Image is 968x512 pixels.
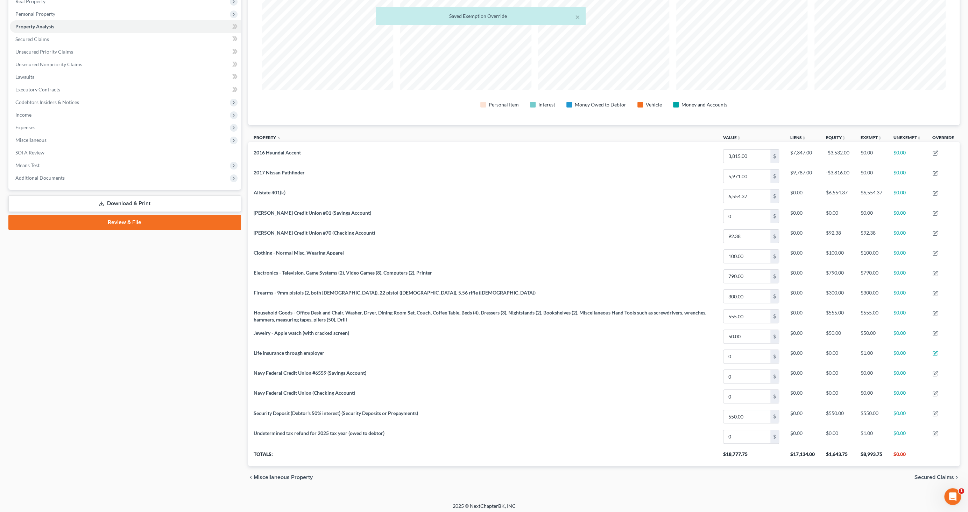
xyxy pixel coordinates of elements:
a: Unsecured Priority Claims [10,46,241,58]
td: $50.00 [820,326,855,346]
input: 0.00 [723,189,770,203]
td: $0.00 [888,306,927,326]
td: $0.00 [888,266,927,286]
span: Income [15,112,31,118]
td: $100.00 [820,246,855,266]
td: $1.00 [855,427,888,447]
input: 0.00 [723,230,770,243]
i: chevron_left [248,475,254,480]
div: $ [770,370,779,383]
input: 0.00 [723,210,770,223]
span: SOFA Review [15,150,44,155]
div: $ [770,410,779,423]
i: unfold_more [878,136,882,140]
td: $0.00 [785,346,820,366]
span: Life insurance through employer [254,350,324,356]
td: $790.00 [855,266,888,286]
td: $0.00 [785,186,820,206]
td: $0.00 [855,367,888,387]
a: Lawsuits [10,71,241,83]
span: Miscellaneous Property [254,475,313,480]
span: Secured Claims [914,475,954,480]
td: $0.00 [820,206,855,226]
a: Review & File [8,215,241,230]
th: $8,993.75 [855,447,888,466]
span: Lawsuits [15,74,34,80]
input: 0.00 [723,250,770,263]
td: $0.00 [888,326,927,346]
div: Interest [538,101,555,108]
div: $ [770,290,779,303]
td: $300.00 [820,286,855,306]
button: chevron_left Miscellaneous Property [248,475,313,480]
span: Household Goods - Office Desk and Chair, Washer, Dryer, Dining Room Set, Couch, Coffee Table, Bed... [254,310,706,323]
div: Personal Item [489,101,519,108]
td: $0.00 [888,246,927,266]
span: [PERSON_NAME] Credit Union #01 (Savings Account) [254,210,371,216]
td: $0.00 [888,146,927,166]
span: Miscellaneous [15,137,47,143]
span: Clothing - Normal Misc. Wearing Apparel [254,250,344,256]
td: $0.00 [888,346,927,366]
th: Totals: [248,447,718,466]
td: $0.00 [785,226,820,246]
input: 0.00 [723,310,770,323]
a: Equityunfold_more [826,135,846,140]
div: $ [770,270,779,283]
span: 2016 Hyundai Accent [254,150,301,155]
td: $0.00 [820,346,855,366]
span: Expenses [15,124,35,130]
div: $ [770,350,779,363]
span: Navy Federal Credit Union #6559 (Savings Account) [254,370,366,376]
th: $0.00 [888,447,927,466]
td: $0.00 [785,246,820,266]
input: 0.00 [723,330,770,343]
th: $18,777.75 [718,447,785,466]
td: $300.00 [855,286,888,306]
span: Secured Claims [15,36,49,42]
div: Money Owed to Debtor [575,101,626,108]
input: 0.00 [723,270,770,283]
td: $0.00 [888,286,927,306]
div: Money and Accounts [681,101,727,108]
i: unfold_more [737,136,741,140]
td: $0.00 [820,427,855,447]
div: $ [770,230,779,243]
span: 2017 Nissan Pathfinder [254,169,305,175]
td: $0.00 [785,306,820,326]
th: Override [927,131,960,146]
td: $0.00 [785,407,820,427]
i: unfold_more [917,136,921,140]
a: Liensunfold_more [790,135,806,140]
i: expand_less [277,136,281,140]
div: $ [770,430,779,443]
a: Executory Contracts [10,83,241,96]
td: $0.00 [785,286,820,306]
i: unfold_more [802,136,806,140]
span: Executory Contracts [15,87,60,92]
span: Undetermined tax refund for 2025 tax year (owed to debtor) [254,430,384,436]
iframe: Intercom live chat [944,488,961,505]
td: $555.00 [820,306,855,326]
a: SOFA Review [10,146,241,159]
span: 1 [959,488,964,494]
a: Secured Claims [10,33,241,46]
td: $0.00 [888,407,927,427]
th: $1,643.75 [820,447,855,466]
td: $550.00 [855,407,888,427]
td: $0.00 [888,186,927,206]
td: $790.00 [820,266,855,286]
td: -$3,532.00 [820,146,855,166]
a: Unexemptunfold_more [893,135,921,140]
td: $92.38 [855,226,888,246]
div: Vehicle [646,101,662,108]
input: 0.00 [723,290,770,303]
input: 0.00 [723,370,770,383]
div: $ [770,250,779,263]
div: $ [770,390,779,403]
input: 0.00 [723,150,770,163]
button: Secured Claims chevron_right [914,475,960,480]
a: Exemptunfold_more [861,135,882,140]
div: $ [770,210,779,223]
div: Saved Exemption Override [381,13,580,20]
